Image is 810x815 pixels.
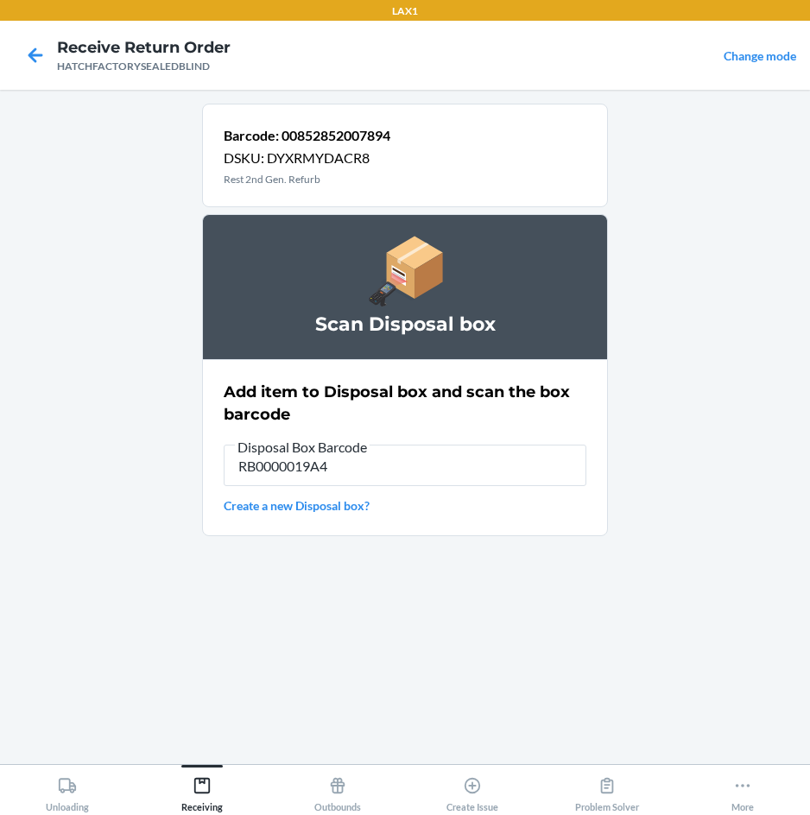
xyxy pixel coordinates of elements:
div: HATCHFACTORYSEALEDBLIND [57,59,231,74]
button: More [675,765,810,812]
div: More [731,769,754,812]
h3: Scan Disposal box [224,311,586,338]
div: Unloading [46,769,89,812]
button: Problem Solver [540,765,674,812]
div: Receiving [181,769,223,812]
h2: Add item to Disposal box and scan the box barcode [224,381,586,426]
p: LAX1 [392,3,418,19]
p: DSKU: DYXRMYDACR8 [224,148,390,168]
button: Receiving [135,765,269,812]
p: Rest 2nd Gen. Refurb [224,172,390,187]
button: Outbounds [270,765,405,812]
h4: Receive Return Order [57,36,231,59]
div: Create Issue [446,769,498,812]
input: Disposal Box Barcode [224,445,586,486]
span: Disposal Box Barcode [235,439,370,456]
div: Problem Solver [575,769,639,812]
div: Outbounds [314,769,361,812]
button: Create Issue [405,765,540,812]
p: Barcode: 00852852007894 [224,125,390,146]
a: Change mode [724,48,796,63]
a: Create a new Disposal box? [224,496,586,515]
